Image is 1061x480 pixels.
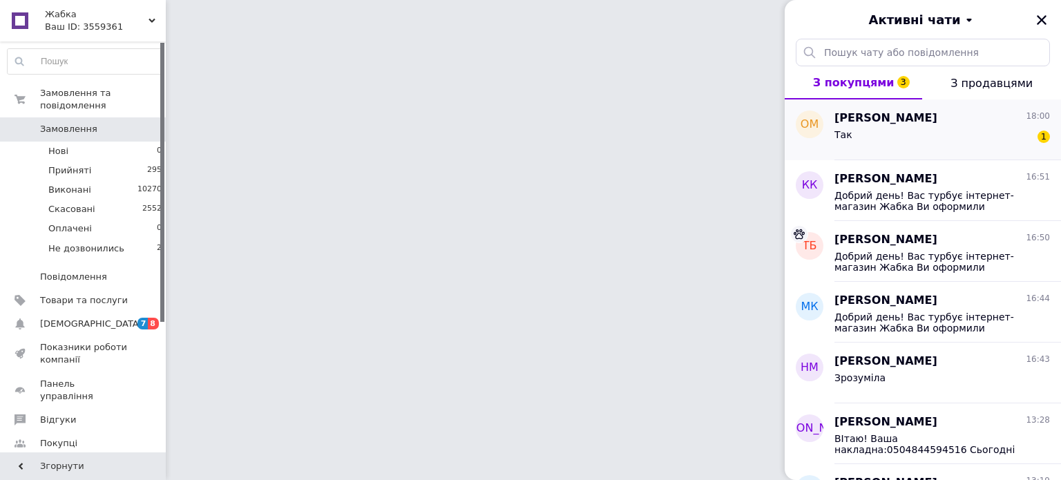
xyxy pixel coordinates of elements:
span: Добрий день! Вас турбує інтернет-магазин Жабка Ви оформили замовлення: Водостійкі наклейки Щенячи... [834,251,1031,273]
button: ТБ[PERSON_NAME]16:50Добрий день! Вас турбує інтернет-магазин Жабка Ви оформили замовлення: Водост... [785,221,1061,282]
span: [PERSON_NAME] [834,354,937,369]
span: 16:50 [1026,232,1050,244]
span: З продавцями [950,77,1033,90]
span: З покупцями [813,76,895,89]
span: Товари та послуги [40,294,128,307]
button: З продавцями [922,66,1061,99]
span: МК [801,299,818,315]
span: Виконані [48,184,91,196]
input: Пошук чату або повідомлення [796,39,1050,66]
span: Так [834,129,852,140]
span: Замовлення [40,123,97,135]
span: [PERSON_NAME] [834,414,937,430]
span: ОМ [801,117,819,133]
span: [DEMOGRAPHIC_DATA] [40,318,142,330]
span: Добрий день! Вас турбує інтернет-магазин Жабка Ви оформили замовлення: Напальчники "Sleeve" для [... [834,190,1031,212]
span: Не дозвонились [48,242,124,255]
span: Скасовані [48,203,95,215]
input: Пошук [8,49,162,74]
span: [PERSON_NAME] [834,293,937,309]
span: 16:43 [1026,354,1050,365]
span: Жабка [45,8,149,21]
button: ОМ[PERSON_NAME]18:00Так1 [785,99,1061,160]
span: Оплачені [48,222,92,235]
span: 3 [897,76,910,88]
span: 0 [157,222,162,235]
span: ТБ [803,238,817,254]
span: [PERSON_NAME] [834,232,937,248]
span: [PERSON_NAME] [834,171,937,187]
span: 8 [148,318,159,329]
span: Покупці [40,437,77,450]
span: 13:28 [1026,414,1050,426]
button: КК[PERSON_NAME]16:51Добрий день! Вас турбує інтернет-магазин Жабка Ви оформили замовлення: Напаль... [785,160,1061,221]
span: 7 [137,318,149,329]
button: НМ[PERSON_NAME]16:43Зрозуміла [785,343,1061,403]
span: 16:51 [1026,171,1050,183]
span: Прийняті [48,164,91,177]
span: Повідомлення [40,271,107,283]
span: [PERSON_NAME] [764,421,856,436]
span: 0 [157,145,162,157]
span: 10270 [137,184,162,196]
span: НМ [801,360,819,376]
button: МК[PERSON_NAME]16:44Добрий день! Вас турбує інтернет-магазин Жабка Ви оформили замовлення: Наклей... [785,282,1061,343]
span: Панель управління [40,378,128,403]
button: [PERSON_NAME][PERSON_NAME]13:28ВІтаю! Ваша накладна:0504844594516 Сьогодні до 18-тої години відпр... [785,403,1061,464]
span: 2 [157,242,162,255]
span: [PERSON_NAME] [834,111,937,126]
span: Замовлення та повідомлення [40,87,166,112]
span: КК [802,177,818,193]
span: 2552 [142,203,162,215]
span: Активні чати [868,11,960,29]
button: З покупцями3 [785,66,922,99]
button: Активні чати [823,11,1022,29]
span: ВІтаю! Ваша накладна:0504844594516 Сьогодні до 18-тої години відправимо,очікуйте смс від пошти Га... [834,433,1031,455]
span: 1 [1038,131,1050,143]
span: Зрозуміла [834,372,886,383]
span: Відгуки [40,414,76,426]
div: Ваш ID: 3559361 [45,21,166,33]
span: Нові [48,145,68,157]
span: 18:00 [1026,111,1050,122]
span: 295 [147,164,162,177]
span: Показники роботи компанії [40,341,128,366]
button: Закрити [1033,12,1050,28]
span: 16:44 [1026,293,1050,305]
span: Добрий день! Вас турбує інтернет-магазин Жабка Ви оформили замовлення: Наклейка вінілова Череп 3D... [834,311,1031,334]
